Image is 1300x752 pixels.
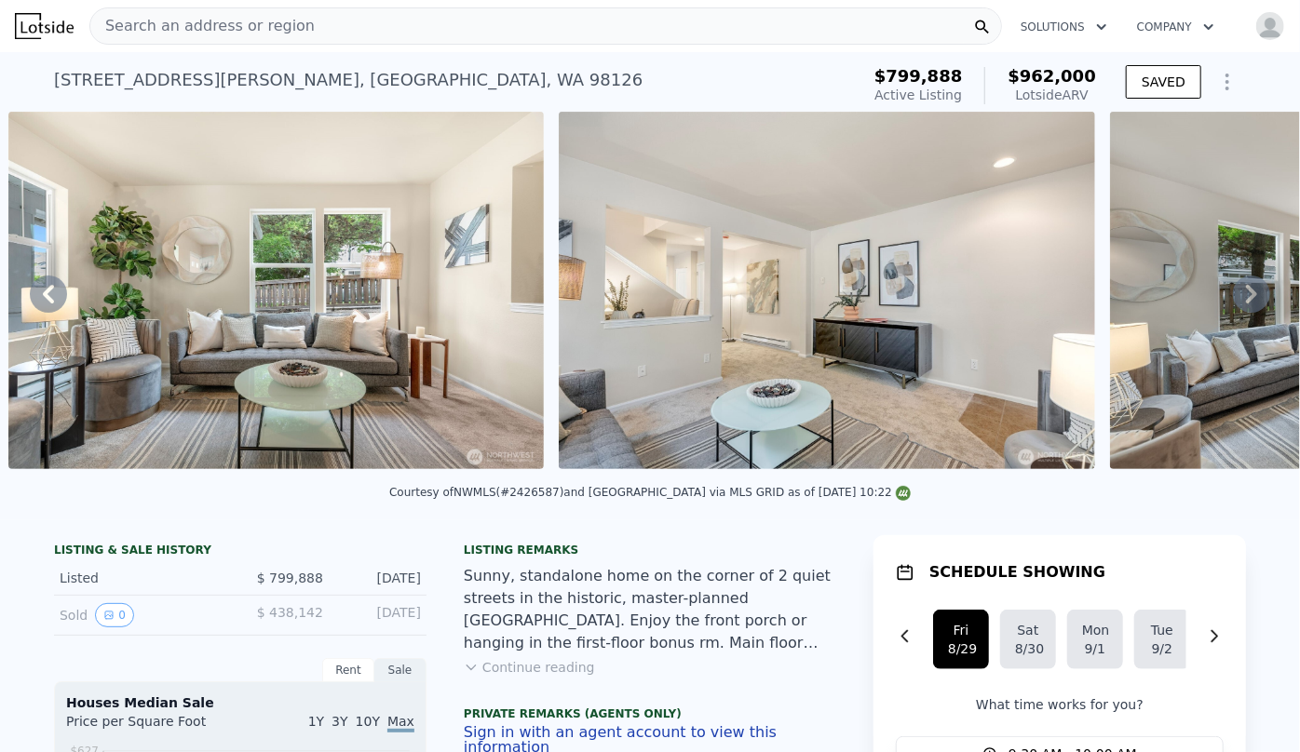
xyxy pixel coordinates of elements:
[1000,610,1056,669] button: Sat8/30
[874,87,962,102] span: Active Listing
[66,693,414,712] div: Houses Median Sale
[1006,10,1122,44] button: Solutions
[933,610,989,669] button: Fri8/29
[374,658,427,682] div: Sale
[60,603,225,627] div: Sold
[1082,639,1108,658] div: 9/1
[95,603,134,627] button: View historical data
[322,658,374,682] div: Rent
[1015,621,1041,639] div: Sat
[948,621,974,639] div: Fri
[1008,66,1096,86] span: $962,000
[1067,610,1123,669] button: Mon9/1
[15,13,74,39] img: Lotside
[257,571,323,585] span: $ 799,888
[929,561,1105,584] h1: SCHEDULE SHOWING
[1209,63,1246,101] button: Show Options
[1126,65,1201,99] button: SAVED
[464,706,836,725] div: Private Remarks (Agents Only)
[1149,639,1175,658] div: 9/2
[1015,639,1041,658] div: 8/30
[1134,610,1190,669] button: Tue9/2
[8,112,545,469] img: Sale: 167620771 Parcel: 98070472
[66,712,240,742] div: Price per Square Foot
[90,15,315,37] span: Search an address or region
[332,714,347,729] span: 3Y
[1008,86,1096,104] div: Lotside ARV
[464,543,836,557] div: Listing remarks
[338,569,421,587] div: [DATE]
[896,695,1224,714] p: What time works for you?
[559,112,1095,469] img: Sale: 167620771 Parcel: 98070472
[464,658,595,677] button: Continue reading
[389,486,911,499] div: Courtesy of NWMLS (#2426587) and [GEOGRAPHIC_DATA] via MLS GRID as of [DATE] 10:22
[387,714,414,732] span: Max
[1255,11,1285,41] img: avatar
[1082,621,1108,639] div: Mon
[308,714,324,729] span: 1Y
[60,569,225,587] div: Listed
[464,565,836,654] div: Sunny, standalone home on the corner of 2 quiet streets in the historic, master-planned [GEOGRAPH...
[257,605,323,620] span: $ 438,142
[948,639,974,658] div: 8/29
[338,603,421,627] div: [DATE]
[1149,621,1175,639] div: Tue
[54,543,427,561] div: LISTING & SALE HISTORY
[874,66,963,86] span: $799,888
[54,67,643,93] div: [STREET_ADDRESS][PERSON_NAME] , [GEOGRAPHIC_DATA] , WA 98126
[1122,10,1229,44] button: Company
[356,714,380,729] span: 10Y
[896,486,911,501] img: NWMLS Logo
